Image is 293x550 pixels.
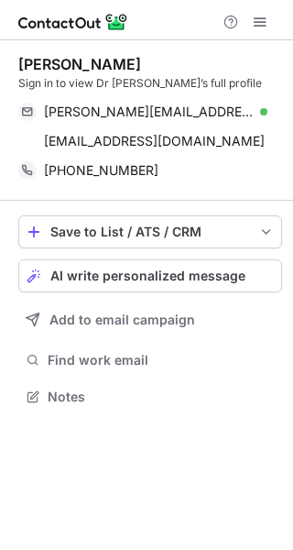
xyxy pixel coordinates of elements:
[18,303,282,336] button: Add to email campaign
[50,269,245,283] span: AI write personalized message
[44,133,265,149] span: [EMAIL_ADDRESS][DOMAIN_NAME]
[44,162,158,179] span: [PHONE_NUMBER]
[49,313,195,327] span: Add to email campaign
[48,352,275,368] span: Find work email
[50,225,250,239] div: Save to List / ATS / CRM
[18,75,282,92] div: Sign in to view Dr [PERSON_NAME]’s full profile
[18,347,282,373] button: Find work email
[18,11,128,33] img: ContactOut v5.3.10
[18,215,282,248] button: save-profile-one-click
[18,384,282,410] button: Notes
[44,104,254,120] span: [PERSON_NAME][EMAIL_ADDRESS][DOMAIN_NAME]
[18,55,141,73] div: [PERSON_NAME]
[48,389,275,405] span: Notes
[18,259,282,292] button: AI write personalized message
